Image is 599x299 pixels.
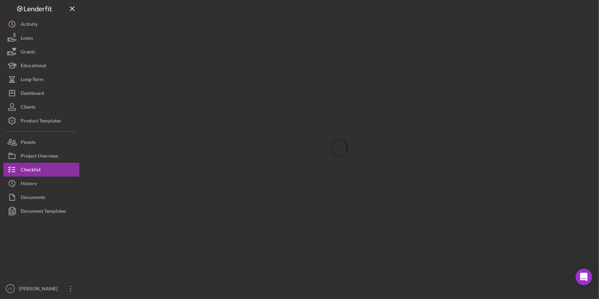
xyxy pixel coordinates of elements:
button: Product Templates [3,114,79,128]
text: VT [8,287,12,291]
button: Checklist [3,163,79,177]
div: Product Templates [21,114,61,129]
div: Educational [21,59,46,74]
button: Document Templates [3,204,79,218]
button: People [3,135,79,149]
div: Long-Term [21,72,43,88]
button: History [3,177,79,190]
div: Activity [21,17,38,33]
div: Checklist [21,163,41,178]
button: VT[PERSON_NAME] [3,282,79,296]
button: Dashboard [3,86,79,100]
button: Activity [3,17,79,31]
div: Documents [21,190,45,206]
button: Project Overview [3,149,79,163]
div: Grants [21,45,35,60]
button: Clients [3,100,79,114]
button: Educational [3,59,79,72]
div: Project Overview [21,149,58,165]
div: Clients [21,100,35,116]
button: Long-Term [3,72,79,86]
div: History [21,177,37,192]
div: People [21,135,35,151]
div: [PERSON_NAME] [17,282,62,297]
div: Document Templates [21,204,66,220]
button: Documents [3,190,79,204]
div: Dashboard [21,86,44,102]
div: Loans [21,31,33,47]
button: Grants [3,45,79,59]
div: Open Intercom Messenger [576,269,592,285]
button: Loans [3,31,79,45]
